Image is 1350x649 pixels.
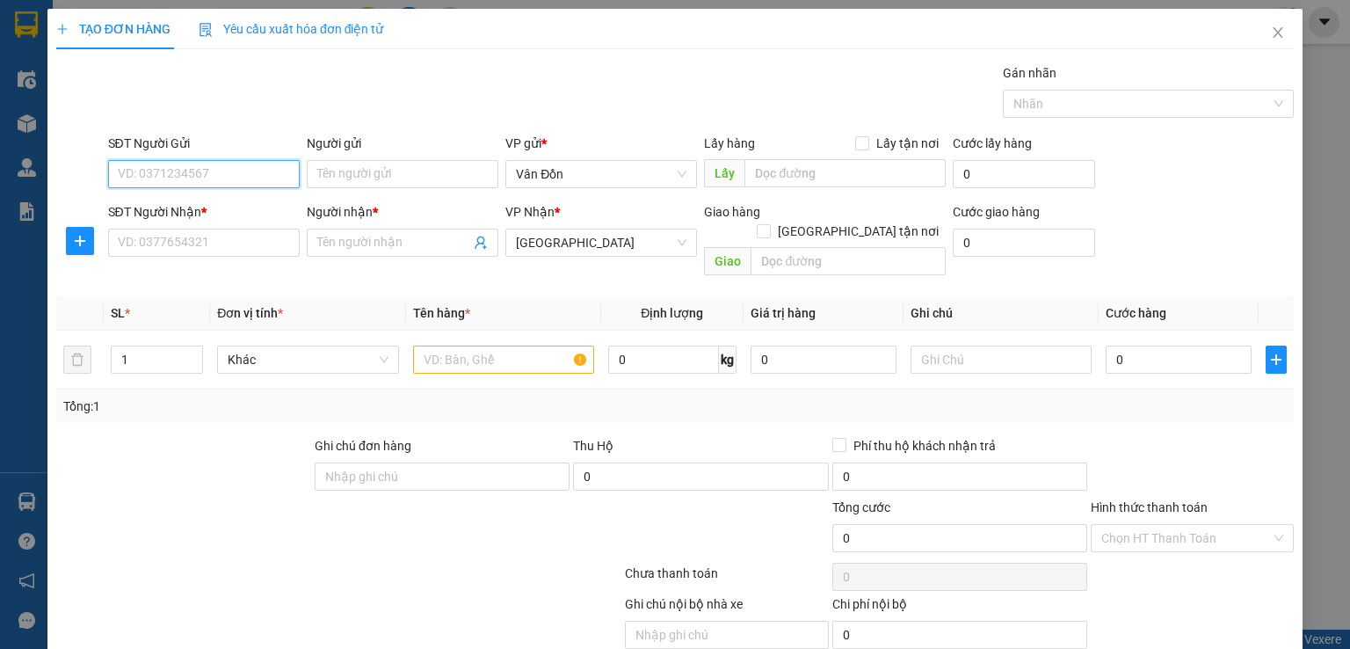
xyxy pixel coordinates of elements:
span: plus [56,23,69,35]
button: delete [63,346,91,374]
span: TẠO ĐƠN HÀNG [56,22,171,36]
span: Phí thu hộ khách nhận trả [846,436,1003,456]
span: Hà Nội [516,230,686,256]
span: Lấy tận nơi [869,134,946,153]
input: Dọc đường [744,159,946,187]
input: Cước lấy hàng [953,160,1095,188]
span: Lấy hàng [704,136,755,150]
div: SĐT Người Nhận [108,202,300,222]
span: user-add [474,236,488,250]
span: Tên hàng [413,306,470,320]
span: close [1271,26,1285,40]
span: Định lượng [641,306,703,320]
div: VP gửi [505,134,697,153]
div: Chưa thanh toán [623,564,830,594]
img: icon [199,23,213,37]
span: SL [111,306,125,320]
span: plus [67,234,93,248]
span: Giao [704,247,751,275]
input: VD: Bàn, Ghế [413,346,594,374]
label: Hình thức thanh toán [1091,500,1208,514]
span: Vân Đồn [516,161,686,187]
div: SĐT Người Gửi [108,134,300,153]
span: Khác [228,346,388,373]
label: Cước lấy hàng [953,136,1032,150]
input: Ghi Chú [911,346,1092,374]
span: Giá trị hàng [751,306,816,320]
button: Close [1253,9,1303,58]
button: plus [1266,346,1287,374]
input: Ghi chú đơn hàng [315,463,570,491]
span: kg [719,346,737,374]
span: Giao hàng [704,205,760,219]
div: Ghi chú nội bộ nhà xe [625,594,828,621]
input: 0 [751,346,896,374]
span: Đơn vị tính [217,306,283,320]
span: VP Nhận [505,205,555,219]
input: Cước giao hàng [953,229,1095,257]
th: Ghi chú [904,296,1099,331]
button: plus [66,227,94,255]
input: Nhập ghi chú [625,621,828,649]
div: Tổng: 1 [63,397,522,416]
span: [GEOGRAPHIC_DATA] tận nơi [771,222,946,241]
label: Gán nhãn [1003,66,1056,80]
input: Dọc đường [751,247,946,275]
span: Yêu cầu xuất hóa đơn điện tử [199,22,384,36]
label: Ghi chú đơn hàng [315,439,411,453]
span: plus [1267,353,1286,367]
span: Lấy [704,159,744,187]
div: Chi phí nội bộ [832,594,1087,621]
span: Thu Hộ [573,439,613,453]
label: Cước giao hàng [953,205,1040,219]
span: Tổng cước [832,500,890,514]
div: Người gửi [307,134,498,153]
span: Cước hàng [1106,306,1166,320]
div: Người nhận [307,202,498,222]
